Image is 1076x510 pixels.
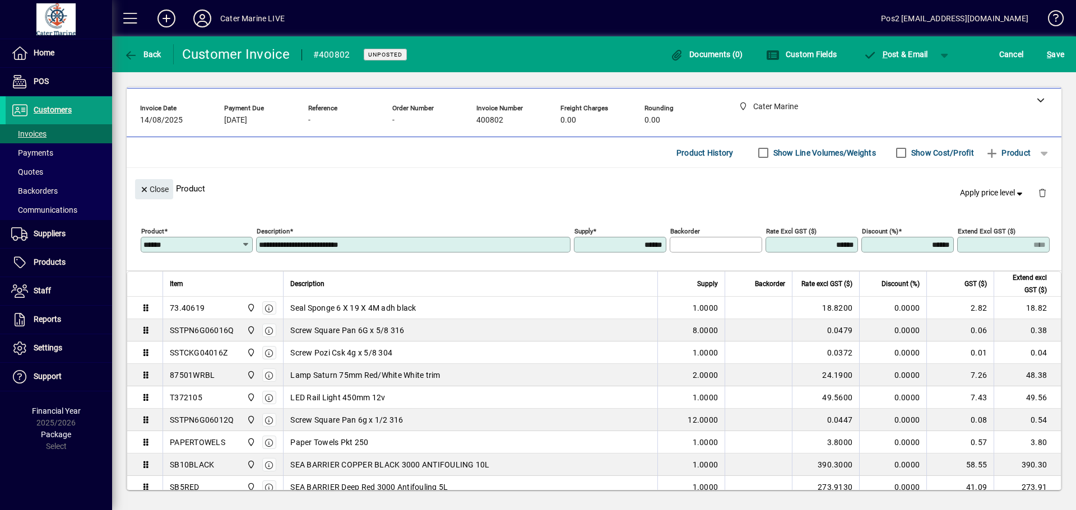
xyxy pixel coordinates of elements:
span: Cater Marine [244,458,257,471]
button: Delete [1029,179,1056,206]
span: Cancel [999,45,1024,63]
div: 73.40619 [170,302,205,314]
div: 18.8200 [799,302,852,314]
a: Communications [6,200,112,219]
button: Post & Email [857,44,934,64]
span: Products [34,258,66,266]
span: Cater Marine [244,302,257,314]
span: Financial Year [32,406,81,415]
span: SEA BARRIER COPPER BLACK 3000 ANTIFOULING 10L [290,459,489,470]
a: Settings [6,334,112,362]
div: Pos2 [EMAIL_ADDRESS][DOMAIN_NAME] [881,10,1028,27]
td: 0.0000 [859,431,926,453]
span: Support [34,372,62,381]
td: 0.04 [994,341,1061,364]
td: 58.55 [926,453,994,476]
div: SSTCKG04016Z [170,347,228,358]
div: SB5RED [170,481,200,493]
div: SB10BLACK [170,459,214,470]
a: Products [6,249,112,277]
span: P [883,50,888,59]
mat-label: Supply [574,227,593,235]
span: 1.0000 [693,437,718,448]
span: Suppliers [34,229,66,238]
button: Documents (0) [667,44,746,64]
div: 390.3000 [799,459,852,470]
div: 0.0372 [799,347,852,358]
span: Package [41,430,71,439]
span: Close [140,180,169,199]
div: T372105 [170,392,202,403]
span: Paper Towels Pkt 250 [290,437,368,448]
span: ost & Email [863,50,928,59]
label: Show Line Volumes/Weights [771,147,876,158]
span: Quotes [11,167,43,176]
span: Cater Marine [244,481,257,493]
div: 24.1900 [799,369,852,381]
app-page-header-button: Delete [1029,188,1056,198]
span: Product History [676,144,734,162]
mat-label: Rate excl GST ($) [766,227,817,235]
span: Back [124,50,161,59]
span: 12.0000 [688,414,718,425]
span: SEA BARRIER Deep Red 3000 Antifouling 5L [290,481,448,493]
span: - [392,116,395,125]
span: 8.0000 [693,325,718,336]
button: Close [135,179,173,199]
td: 0.08 [926,409,994,431]
span: 2.0000 [693,369,718,381]
span: Cater Marine [244,347,257,359]
td: 49.56 [994,386,1061,409]
app-page-header-button: Close [132,184,176,194]
app-page-header-button: Back [112,44,174,64]
span: Reports [34,315,61,324]
div: 0.0447 [799,414,852,425]
a: Backorders [6,181,112,200]
span: 14/08/2025 [140,116,183,125]
span: Unposted [368,51,402,58]
span: 0.00 [560,116,576,125]
button: Apply price level [956,183,1029,203]
td: 0.0000 [859,319,926,341]
span: 1.0000 [693,302,718,314]
span: Communications [11,205,77,214]
span: Discount (%) [882,278,920,290]
span: Cater Marine [244,369,257,381]
button: Add [149,8,184,29]
td: 0.54 [994,409,1061,431]
td: 7.26 [926,364,994,386]
span: Product [985,144,1031,162]
td: 2.82 [926,297,994,319]
a: Reports [6,306,112,334]
span: Screw Square Pan 6g x 1/2 316 [290,414,403,425]
td: 0.06 [926,319,994,341]
div: SSTPN6G06016Q [170,325,234,336]
span: ave [1047,45,1064,63]
span: Seal Sponge 6 X 19 X 4M adh black [290,302,416,314]
span: Home [34,48,54,57]
td: 0.57 [926,431,994,453]
mat-label: Extend excl GST ($) [958,227,1015,235]
label: Show Cost/Profit [909,147,974,158]
span: S [1047,50,1051,59]
span: Custom Fields [766,50,837,59]
span: 1.0000 [693,392,718,403]
span: Cater Marine [244,436,257,448]
div: 0.0479 [799,325,852,336]
span: 400802 [476,116,503,125]
td: 48.38 [994,364,1061,386]
span: Staff [34,286,51,295]
a: Quotes [6,162,112,181]
td: 3.80 [994,431,1061,453]
button: Save [1044,44,1067,64]
div: SSTPN6G06012Q [170,414,234,425]
button: Custom Fields [763,44,840,64]
td: 41.09 [926,476,994,498]
span: Cater Marine [244,324,257,336]
span: Settings [34,343,62,352]
td: 0.01 [926,341,994,364]
span: - [308,116,310,125]
span: 1.0000 [693,459,718,470]
span: Rate excl GST ($) [801,278,852,290]
span: LED Rail Light 450mm 12v [290,392,385,403]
